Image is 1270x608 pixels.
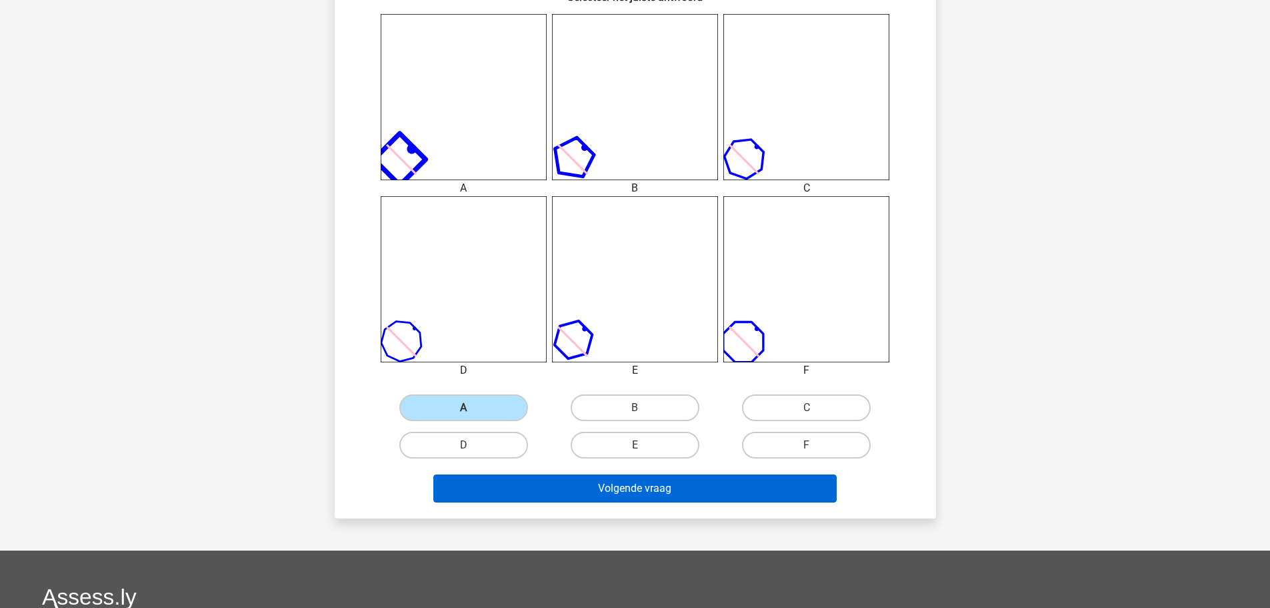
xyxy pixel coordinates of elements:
[433,475,837,503] button: Volgende vraag
[542,180,728,196] div: B
[713,362,899,378] div: F
[742,432,871,459] label: F
[399,432,528,459] label: D
[371,180,557,196] div: A
[542,362,728,378] div: E
[571,394,699,421] label: B
[713,180,899,196] div: C
[399,394,528,421] label: A
[742,394,871,421] label: C
[371,362,557,378] div: D
[571,432,699,459] label: E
